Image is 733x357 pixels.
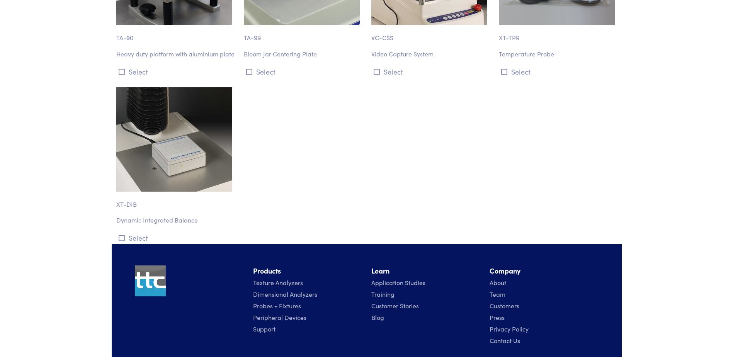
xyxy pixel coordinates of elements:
a: About [490,278,506,287]
p: XT-TPR [499,25,617,43]
li: Learn [371,265,480,277]
button: Select [116,231,235,244]
p: TA-99 [244,25,362,43]
p: Temperature Probe [499,49,617,59]
a: Probes + Fixtures [253,301,301,310]
p: Heavy duty platform with aluminium plate [116,49,235,59]
a: Customers [490,301,519,310]
li: Products [253,265,362,277]
p: Dynamic Integrated Balance [116,215,235,225]
a: Privacy Policy [490,325,529,333]
button: Select [244,65,362,78]
a: Press [490,313,505,321]
a: Peripheral Devices [253,313,306,321]
a: Team [490,290,505,298]
p: VC-CSS [371,25,490,43]
a: Blog [371,313,384,321]
li: Company [490,265,599,277]
button: Select [371,65,490,78]
a: Customer Stories [371,301,419,310]
a: Training [371,290,395,298]
p: Video Capture System [371,49,490,59]
p: Bloom Jar Centering Plate [244,49,362,59]
button: Select [499,65,617,78]
p: TA-90 [116,25,235,43]
img: accessories-xt_dib-dynamic-integrated-balance.jpg [116,87,232,192]
img: ttc_logo_1x1_v1.0.png [135,265,166,296]
a: Application Studies [371,278,425,287]
p: XT-DIB [116,192,235,209]
a: Texture Analyzers [253,278,303,287]
button: Select [116,65,235,78]
a: Dimensional Analyzers [253,290,317,298]
a: Contact Us [490,336,520,345]
a: Support [253,325,276,333]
